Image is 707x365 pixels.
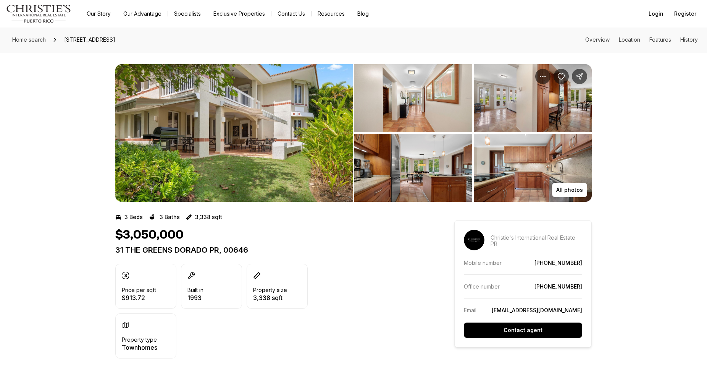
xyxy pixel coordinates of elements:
[195,214,222,220] p: 3,338 sqft
[271,8,311,19] button: Contact Us
[534,283,582,290] a: [PHONE_NUMBER]
[187,295,203,301] p: 1993
[619,36,640,43] a: Skip to: Location
[354,134,472,202] button: View image gallery
[554,69,569,84] button: Save Property: 31 THE GREENS
[187,287,203,293] p: Built in
[9,34,49,46] a: Home search
[81,8,117,19] a: Our Story
[674,11,696,17] span: Register
[122,287,156,293] p: Price per sqft
[556,187,583,193] p: All photos
[115,64,353,202] button: View image gallery
[6,5,71,23] img: logo
[649,36,671,43] a: Skip to: Features
[670,6,701,21] button: Register
[552,183,587,197] button: All photos
[464,323,582,338] button: Contact agent
[61,34,118,46] span: [STREET_ADDRESS]
[464,307,476,313] p: Email
[644,6,668,21] button: Login
[492,307,582,313] a: [EMAIL_ADDRESS][DOMAIN_NAME]
[585,36,610,43] a: Skip to: Overview
[115,64,353,202] li: 1 of 6
[504,327,542,333] p: Contact agent
[124,214,143,220] p: 3 Beds
[351,8,375,19] a: Blog
[160,214,180,220] p: 3 Baths
[253,287,287,293] p: Property size
[253,295,287,301] p: 3,338 sqft
[12,36,46,43] span: Home search
[572,69,587,84] button: Share Property: 31 THE GREENS
[464,283,500,290] p: Office number
[354,64,472,132] button: View image gallery
[354,64,592,202] li: 2 of 6
[122,337,157,343] p: Property type
[535,69,550,84] button: Property options
[464,260,502,266] p: Mobile number
[649,11,663,17] span: Login
[122,295,156,301] p: $913.72
[115,228,184,242] h1: $3,050,000
[491,235,582,247] p: Christie's International Real Estate PR
[585,37,698,43] nav: Page section menu
[122,344,157,350] p: Townhomes
[115,245,427,255] p: 31 THE GREENS DORADO PR, 00646
[474,64,592,132] button: View image gallery
[312,8,351,19] a: Resources
[207,8,271,19] a: Exclusive Properties
[168,8,207,19] a: Specialists
[680,36,698,43] a: Skip to: History
[115,64,592,202] div: Listing Photos
[117,8,168,19] a: Our Advantage
[534,260,582,266] a: [PHONE_NUMBER]
[474,134,592,202] button: View image gallery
